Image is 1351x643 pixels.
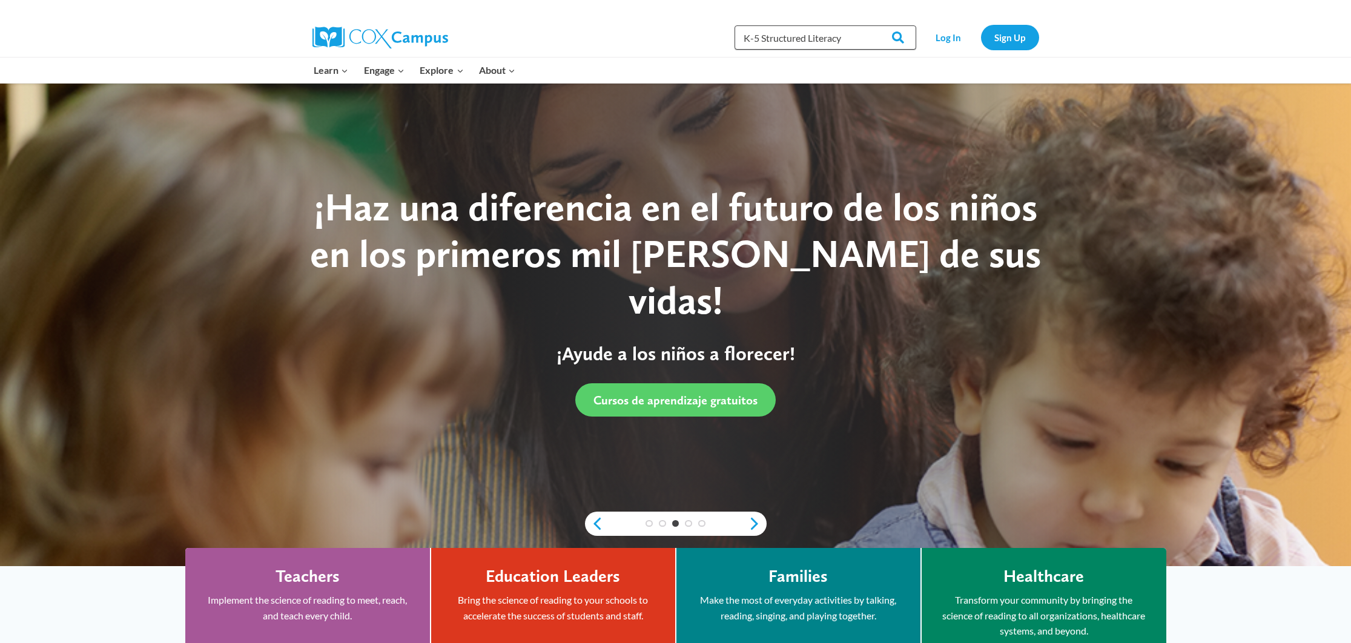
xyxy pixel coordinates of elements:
[297,184,1054,323] div: ¡Haz una diferencia en el futuro de los niños en los primeros mil [PERSON_NAME] de sus vidas!
[312,27,448,48] img: Cox Campus
[735,25,916,50] input: Search Cox Campus
[276,566,340,587] h4: Teachers
[748,516,767,531] a: next
[471,58,523,83] button: Child menu of About
[306,58,523,83] nav: Primary Navigation
[768,566,828,587] h4: Families
[306,58,357,83] button: Child menu of Learn
[698,520,705,527] a: 5
[449,592,657,623] p: Bring the science of reading to your schools to accelerate the success of students and staff.
[585,516,603,531] a: previous
[659,520,666,527] a: 2
[575,383,776,417] a: Cursos de aprendizaje gratuitos
[646,520,653,527] a: 1
[486,566,620,587] h4: Education Leaders
[672,520,679,527] a: 3
[685,520,692,527] a: 4
[356,58,412,83] button: Child menu of Engage
[585,512,767,536] div: content slider buttons
[695,592,902,623] p: Make the most of everyday activities by talking, reading, singing, and playing together.
[922,25,1039,50] nav: Secondary Navigation
[412,58,472,83] button: Child menu of Explore
[922,25,975,50] a: Log In
[981,25,1039,50] a: Sign Up
[593,393,758,407] span: Cursos de aprendizaje gratuitos
[1003,566,1084,587] h4: Healthcare
[203,592,412,623] p: Implement the science of reading to meet, reach, and teach every child.
[940,592,1148,639] p: Transform your community by bringing the science of reading to all organizations, healthcare syst...
[297,342,1054,365] p: ¡Ayude a los niños a florecer!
